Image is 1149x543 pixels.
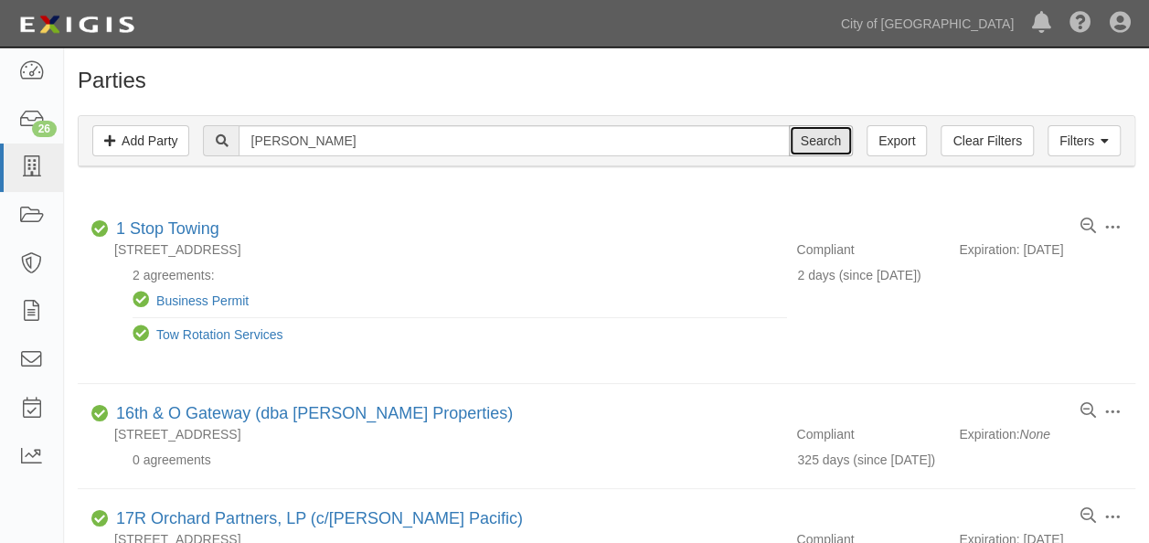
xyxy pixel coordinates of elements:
a: Clear Filters [941,125,1033,156]
div: 325 days (since [DATE]) [797,451,1059,469]
a: City of [GEOGRAPHIC_DATA] [832,5,1023,42]
a: Add Party [92,125,189,156]
div: 2 days (since [DATE]) [797,266,1059,284]
i: Compliant [91,513,109,526]
div: 2 agreements: [119,266,787,284]
input: Search [789,125,853,156]
a: 1 Stop Towing [116,219,219,238]
i: Compliant [91,408,109,421]
i: Help Center - Complianz [1069,13,1091,35]
i: None [1019,427,1049,442]
div: 1 Stop Towing [109,218,219,241]
div: 0 agreements [119,451,787,469]
a: Business Permit [156,293,249,308]
h1: Parties [78,69,1135,92]
a: 17R Orchard Partners, LP (c/[PERSON_NAME] Pacific) [116,509,523,527]
a: Filters [1048,125,1121,156]
a: 16th & O Gateway (dba [PERSON_NAME] Properties) [116,404,513,422]
div: [STREET_ADDRESS] [78,240,782,259]
div: 16th & O Gateway (dba Ravel Rasmussen Properties) [109,402,513,426]
div: Compliant [782,425,959,443]
li: Tow Rotation Services [133,318,787,351]
div: 26 [32,121,57,137]
div: Compliant [782,240,959,259]
div: Expiration: [DATE] [959,240,1135,259]
div: [STREET_ADDRESS] [78,425,782,443]
a: View results summary [1080,402,1096,421]
i: Compliant [133,325,149,342]
a: View results summary [1080,218,1096,236]
i: Compliant [133,292,149,308]
a: Export [867,125,927,156]
i: Compliant [91,223,109,236]
li: Business Permit [133,284,787,318]
img: logo-5460c22ac91f19d4615b14bd174203de0afe785f0fc80cf4dbbc73dc1793850b.png [14,8,140,41]
div: 17R Orchard Partners, LP (c/o Heller Pacific) [109,507,523,531]
div: Expiration: [959,425,1135,443]
a: Tow Rotation Services [156,327,283,342]
a: View results summary [1080,507,1096,526]
input: Search [239,125,789,156]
